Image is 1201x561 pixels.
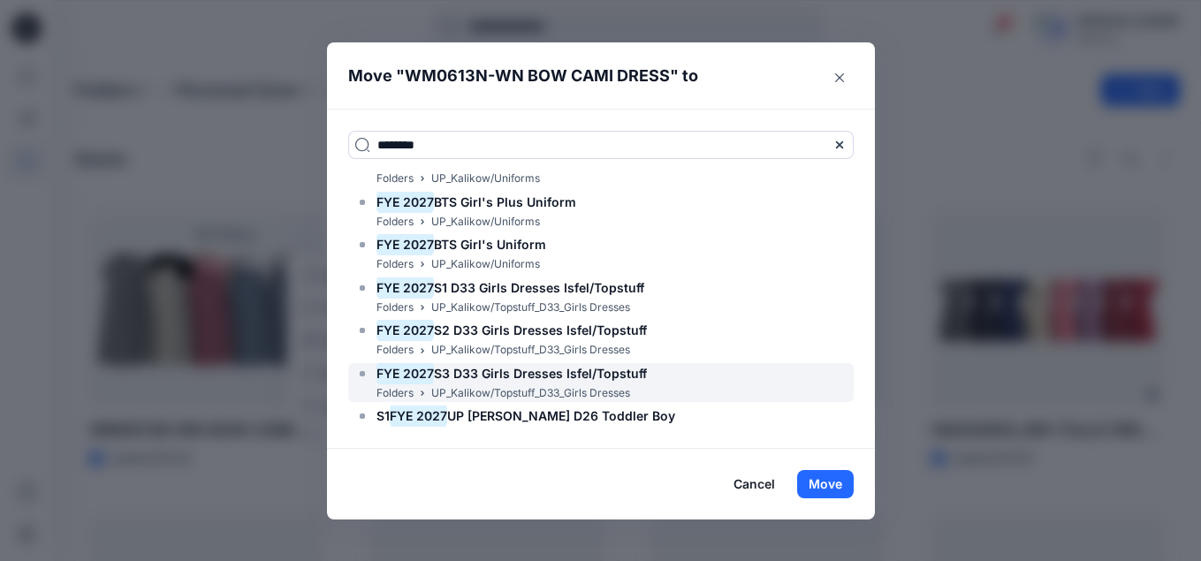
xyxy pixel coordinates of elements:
[431,170,540,188] p: UP_Kalikow/Uniforms
[376,232,434,256] mark: FYE 2027
[376,299,414,317] p: Folders
[434,322,647,337] span: S2 D33 Girls Dresses Isfel/Topstuff
[431,213,540,231] p: UP_Kalikow/Uniforms
[376,361,434,385] mark: FYE 2027
[434,237,546,252] span: BTS Girl's Uniform
[376,190,434,214] mark: FYE 2027
[797,470,854,498] button: Move
[376,213,414,231] p: Folders
[376,318,434,342] mark: FYE 2027
[722,470,787,498] button: Cancel
[447,408,675,423] span: UP [PERSON_NAME] D26 Toddler Boy
[434,194,576,209] span: BTS Girl's Plus Uniform
[376,408,390,423] span: S1
[431,299,630,317] p: UP_Kalikow/Topstuff_D33_Girls Dresses
[376,384,414,403] p: Folders
[431,427,620,445] p: UP_Kalikow_Topstuff D26 Toddler Boy
[376,427,414,445] p: Folders
[327,42,848,110] header: Move " " to
[431,255,540,274] p: UP_Kalikow/Uniforms
[434,366,647,381] span: S3 D33 Girls Dresses Isfel/Topstuff
[376,170,414,188] p: Folders
[376,341,414,360] p: Folders
[390,404,447,428] mark: FYE 2027
[376,276,434,299] mark: FYE 2027
[376,255,414,274] p: Folders
[431,384,630,403] p: UP_Kalikow/Topstuff_D33_Girls Dresses
[434,280,644,295] span: S1 D33 Girls Dresses Isfel/Topstuff
[825,64,854,92] button: Close
[405,64,670,88] p: WM0613N-WN BOW CAMI DRESS
[431,341,630,360] p: UP_Kalikow/Topstuff_D33_Girls Dresses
